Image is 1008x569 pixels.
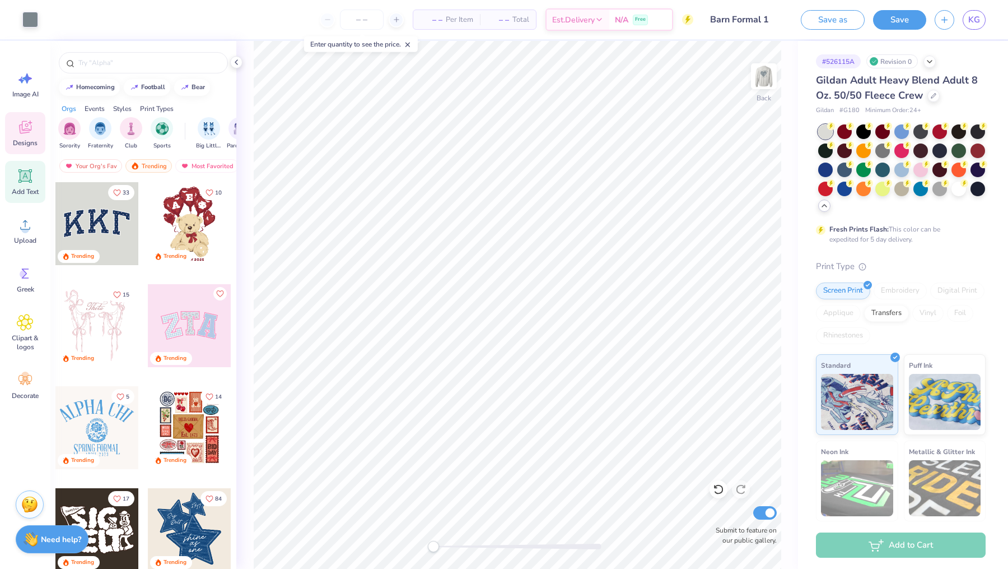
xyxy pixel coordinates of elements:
img: trend_line.gif [65,84,74,91]
span: Upload [14,236,36,245]
button: Save as [801,10,865,30]
span: Sorority [59,142,80,150]
span: Parent's Weekend [227,142,253,150]
span: Add Text [12,187,39,196]
div: Rhinestones [816,327,870,344]
img: Standard [821,374,893,430]
button: Like [200,389,227,404]
button: Like [111,389,134,404]
div: homecoming [76,84,115,90]
img: Sports Image [156,122,169,135]
img: Puff Ink [909,374,981,430]
span: Big Little Reveal [196,142,222,150]
span: 14 [215,394,222,400]
button: bear [174,79,210,96]
div: football [141,84,165,90]
span: Gildan Adult Heavy Blend Adult 8 Oz. 50/50 Fleece Crew [816,73,978,102]
button: filter button [58,117,81,150]
span: Gildan [816,106,834,115]
img: Sorority Image [63,122,76,135]
div: Print Type [816,260,986,273]
img: Metallic & Glitter Ink [909,460,981,516]
span: KG [968,13,980,26]
span: Metallic & Glitter Ink [909,446,975,457]
div: Trending [164,456,186,465]
input: Untitled Design [702,8,784,31]
strong: Need help? [41,534,81,545]
button: Like [200,491,227,506]
label: Submit to feature on our public gallery. [710,525,777,545]
div: Styles [113,104,132,114]
div: filter for Fraternity [88,117,113,150]
div: Your Org's Fav [59,159,122,173]
img: Big Little Reveal Image [203,122,215,135]
button: filter button [120,117,142,150]
img: most_fav.gif [64,162,73,170]
span: Minimum Order: 24 + [865,106,921,115]
button: filter button [196,117,222,150]
div: Accessibility label [428,541,439,552]
div: Digital Print [930,283,984,299]
span: Club [125,142,137,150]
div: Trending [71,558,94,567]
div: filter for Sports [151,117,173,150]
span: Total [512,14,529,26]
span: Clipart & logos [7,334,44,351]
div: Most Favorited [175,159,239,173]
span: Decorate [12,391,39,400]
div: # 526115A [816,54,861,68]
span: – – [487,14,509,26]
span: Standard [821,359,851,371]
span: Est. Delivery [552,14,595,26]
div: Vinyl [912,305,944,322]
div: filter for Sorority [58,117,81,150]
img: Back [753,65,775,87]
img: trend_line.gif [180,84,189,91]
div: Print Types [140,104,174,114]
div: filter for Parent's Weekend [227,117,253,150]
input: – – [340,10,384,30]
button: Like [108,185,134,200]
img: Club Image [125,122,137,135]
span: Per Item [446,14,473,26]
span: Designs [13,138,38,147]
div: Orgs [62,104,76,114]
div: Screen Print [816,283,870,299]
button: Save [873,10,926,30]
span: 33 [123,190,129,196]
button: Like [213,287,227,300]
span: 5 [126,394,129,400]
span: 10 [215,190,222,196]
button: Like [108,491,134,506]
div: Trending [164,354,186,363]
span: Puff Ink [909,359,932,371]
img: most_fav.gif [180,162,189,170]
div: Trending [71,354,94,363]
span: N/A [615,14,628,26]
img: Parent's Weekend Image [234,122,246,135]
div: Revision 0 [866,54,918,68]
div: Transfers [864,305,909,322]
div: Trending [125,159,172,173]
span: Greek [17,285,34,294]
div: Trending [71,252,94,261]
button: football [124,79,170,96]
div: Foil [947,305,973,322]
input: Try "Alpha" [77,57,221,68]
div: filter for Big Little Reveal [196,117,222,150]
span: Free [635,16,646,24]
button: filter button [88,117,113,150]
span: – – [420,14,442,26]
span: Sports [153,142,171,150]
span: 15 [123,292,129,298]
button: filter button [151,117,173,150]
div: This color can be expedited for 5 day delivery. [829,224,967,244]
span: 84 [215,496,222,502]
div: Trending [71,456,94,465]
button: homecoming [59,79,120,96]
span: 17 [123,496,129,502]
div: Trending [164,558,186,567]
img: trend_line.gif [130,84,139,91]
img: trending.gif [130,162,139,170]
button: filter button [227,117,253,150]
